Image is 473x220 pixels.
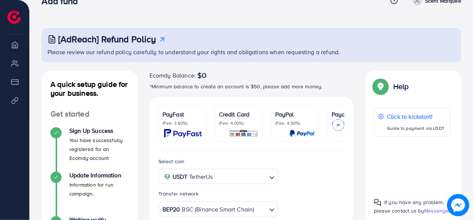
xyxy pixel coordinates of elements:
[162,120,202,126] p: (Fee: 3.60%)
[393,82,409,91] p: Help
[189,171,213,182] span: TetherUs
[387,112,444,121] p: Click to kickstart!
[58,34,156,45] h3: [AdReach] Refund Policy
[387,124,444,133] p: Guide to payment via USDT
[164,174,171,180] img: coin
[69,127,129,134] h4: Sign Up Success
[158,169,279,184] div: Search for option
[158,158,185,165] label: Select coin
[42,172,138,216] li: Update Information
[332,120,371,126] p: (Fee: 1.00%)
[197,71,206,80] span: $0
[374,80,387,93] img: Popup guide
[158,190,199,197] label: Transfer network
[215,171,267,183] input: Search for option
[162,204,180,215] strong: BEP20
[158,201,279,217] div: Search for option
[162,110,202,119] p: PayFast
[275,110,315,119] p: PayPal
[150,71,196,80] span: Ecomdy Balance:
[69,136,129,162] p: You have successfully registered for an Ecomdy account
[447,194,469,216] img: image
[219,110,258,119] p: Credit Card
[182,204,254,215] span: BSC (Binance Smart Chain)
[255,203,267,215] input: Search for option
[229,129,258,138] img: card
[69,172,129,179] h4: Update Information
[150,82,354,91] p: *Minimum balance to create an account is $50, please add more money.
[424,207,450,214] span: Messenger
[42,127,138,172] li: Sign Up Success
[275,120,315,126] p: (Fee: 4.50%)
[7,10,21,24] img: logo
[374,198,444,214] span: If you have any problem, please contact us by
[289,129,315,138] img: card
[332,110,371,119] p: Payoneer
[47,47,457,56] p: Please review our refund policy carefully to understand your rights and obligations when requesti...
[69,180,129,198] p: Information for run campaign.
[173,171,188,182] strong: USDT
[219,120,258,126] p: (Fee: 4.00%)
[164,129,202,138] img: card
[42,80,138,98] h4: A quick setup guide for your business.
[374,199,381,206] img: Popup guide
[42,109,138,119] h4: Get started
